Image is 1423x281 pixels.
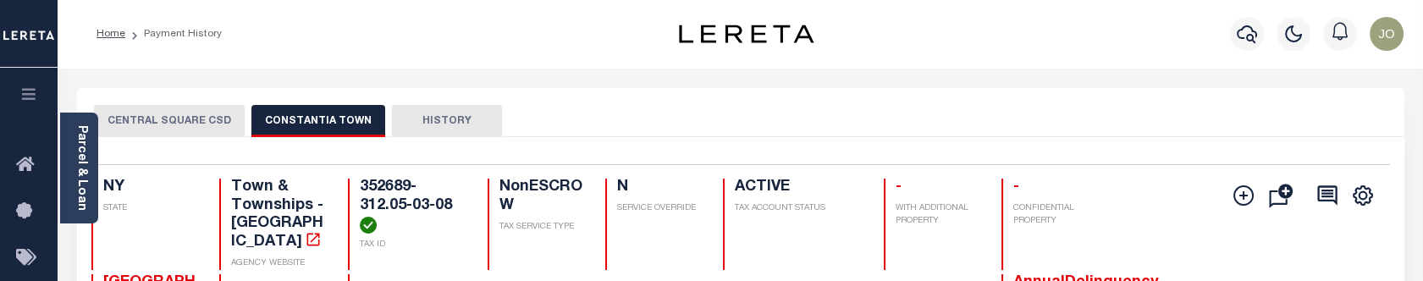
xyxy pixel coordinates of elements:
button: CENTRAL SQUARE CSD [94,105,245,137]
h4: NY [103,179,200,197]
h4: NonESCROW [499,179,585,215]
p: CONFIDENTIAL PROPERTY [1013,202,1110,228]
button: CONSTANTIA TOWN [251,105,385,137]
p: WITH ADDITIONAL PROPERTY [896,202,981,228]
span: - [896,179,902,195]
button: HISTORY [392,105,502,137]
span: - [1013,179,1019,195]
p: SERVICE OVERRIDE [617,202,703,215]
p: TAX ID [360,239,467,251]
p: TAX SERVICE TYPE [499,221,585,234]
img: logo-dark.svg [679,25,814,43]
img: svg+xml;base64,PHN2ZyB4bWxucz0iaHR0cDovL3d3dy53My5vcmcvMjAwMC9zdmciIHBvaW50ZXItZXZlbnRzPSJub25lIi... [1370,17,1404,51]
p: STATE [103,202,200,215]
p: AGENCY WEBSITE [231,257,328,270]
a: Home [97,29,125,39]
p: TAX ACCOUNT STATUS [735,202,863,215]
li: Payment History [125,26,222,41]
h4: 352689-312.05-03-08 [360,179,467,234]
h4: Town & Townships - [GEOGRAPHIC_DATA] [231,179,328,251]
a: Parcel & Loan [75,125,87,211]
h4: N [617,179,703,197]
h4: ACTIVE [735,179,863,197]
